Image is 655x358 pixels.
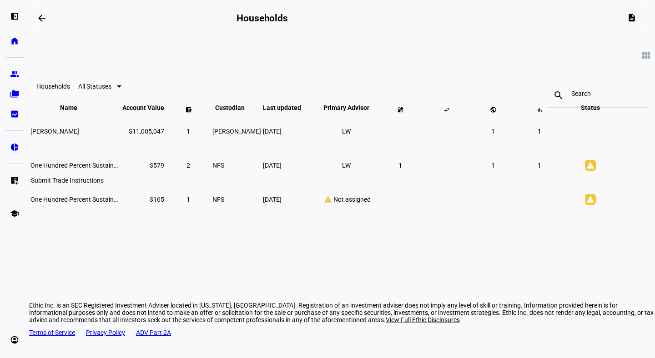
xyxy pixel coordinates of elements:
eth-mat-symbol: pie_chart [10,143,19,152]
span: [DATE] [263,196,282,203]
span: 1 [186,196,190,203]
eth-mat-symbol: school [10,209,19,218]
span: 1 [398,162,402,169]
a: bid_landscape [5,105,24,123]
span: Account Value [122,104,164,111]
span: Status [574,104,607,111]
eth-mat-symbol: left_panel_open [10,12,19,21]
span: NFS [212,196,224,203]
eth-mat-symbol: account_circle [10,335,19,344]
span: All Statuses [78,83,111,90]
span: Primary Advisor [317,104,376,111]
span: 2 [186,162,190,169]
td: $579 [122,149,165,182]
span: One Hundred Percent Sustainability Limited [30,196,153,203]
a: folder_copy [5,85,24,103]
mat-icon: description [627,13,636,22]
mat-icon: search [548,90,569,101]
span: 1 [538,128,541,135]
span: 1 [491,162,495,169]
span: [DATE] [263,162,282,169]
li: LW [338,123,355,139]
span: Paolo Fresia [30,128,79,135]
span: One Hundred Percent Sustainability Limited [30,162,153,169]
eth-data-table-title: Households [36,83,70,90]
td: $11,005,047 [122,114,165,148]
input: Search [571,90,624,97]
a: Terms of Service [29,329,75,336]
span: 1 [186,128,190,135]
td: $165 [122,183,165,216]
eth-mat-symbol: home [10,36,19,45]
mat-icon: arrow_backwards [36,13,47,24]
div: Not assigned [317,195,376,204]
mat-icon: warning [585,160,596,171]
li: LW [338,157,355,174]
div: Ethic Inc. is an SEC Registered Investment Adviser located in [US_STATE], [GEOGRAPHIC_DATA]. Regi... [29,302,655,323]
a: group [5,65,24,83]
span: Name [60,104,91,111]
eth-mat-symbol: bid_landscape [10,109,19,119]
span: Last updated [263,104,315,111]
a: home [5,32,24,50]
mat-icon: warning [322,195,333,204]
span: Custodian [215,104,258,111]
span: 1 [491,128,495,135]
span: NFS [212,162,224,169]
mat-icon: view_module [640,50,651,61]
span: 1 [538,162,541,169]
span: [PERSON_NAME] [212,128,261,135]
a: Privacy Policy [86,329,125,336]
span: [DATE] [263,128,282,135]
h2: Households [237,13,288,24]
span: View Full Ethic Disclosures [386,316,460,323]
div: Submit Trade Instructions [27,175,107,186]
eth-mat-symbol: group [10,70,19,79]
a: ADV Part 2A [136,329,171,336]
eth-mat-symbol: folder_copy [10,89,19,99]
eth-mat-symbol: list_alt_add [10,176,19,185]
a: pie_chart [5,138,24,156]
mat-icon: warning [585,194,596,205]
